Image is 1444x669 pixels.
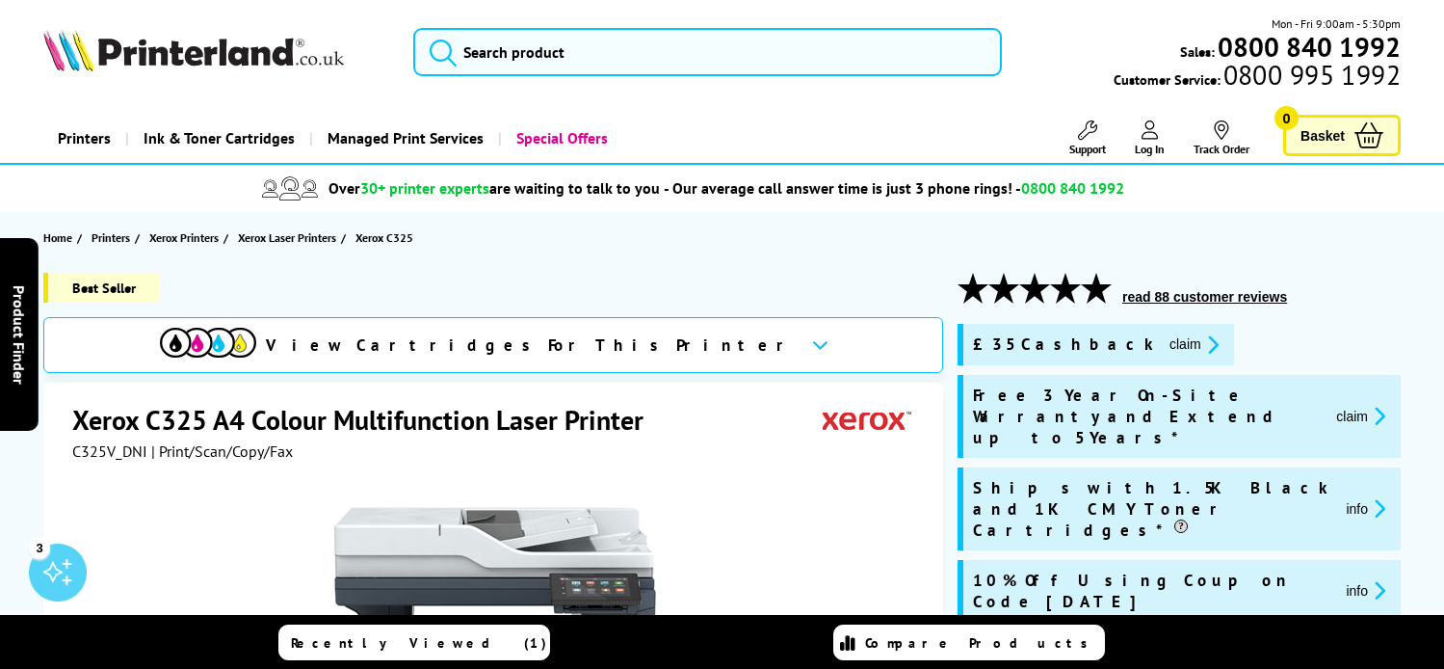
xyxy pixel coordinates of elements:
[973,334,1154,356] span: £35 Cashback
[1135,142,1165,156] span: Log In
[10,285,29,385] span: Product Finder
[973,570,1330,612] span: 10% Off Using Coupon Code [DATE]
[1114,66,1401,89] span: Customer Service:
[125,114,309,163] a: Ink & Toner Cartridges
[355,227,413,248] span: Xerox C325
[413,28,1001,76] input: Search product
[1283,115,1401,156] a: Basket 0
[355,227,418,248] a: Xerox C325
[92,227,130,248] span: Printers
[309,114,498,163] a: Managed Print Services
[1180,42,1215,61] span: Sales:
[43,273,160,303] span: Best Seller
[1194,120,1249,156] a: Track Order
[151,442,293,461] span: | Print/Scan/Copy/Fax
[1218,29,1401,65] b: 0800 840 1992
[43,227,77,248] a: Home
[973,477,1330,541] span: Ships with 1.5K Black and 1K CMY Toner Cartridges*
[328,178,660,198] span: Over are waiting to talk to you
[1164,334,1224,356] button: promo-description
[92,227,135,248] a: Printers
[1300,122,1345,148] span: Basket
[291,634,547,652] span: Recently Viewed (1)
[1340,497,1391,520] button: promo-description
[823,402,911,438] img: Xerox
[498,114,622,163] a: Special Offers
[833,625,1105,660] a: Compare Products
[1116,288,1293,306] button: read 88 customer reviews
[43,29,344,71] img: Printerland Logo
[238,227,336,248] span: Xerox Laser Printers
[43,227,72,248] span: Home
[1215,38,1401,56] a: 0800 840 1992
[160,328,256,358] img: View Cartridges
[1330,405,1391,427] button: promo-description
[29,537,50,558] div: 3
[144,114,295,163] span: Ink & Toner Cartridges
[43,114,125,163] a: Printers
[1135,120,1165,156] a: Log In
[1021,178,1124,198] span: 0800 840 1992
[1221,66,1401,84] span: 0800 995 1992
[238,227,341,248] a: Xerox Laser Printers
[278,625,550,660] a: Recently Viewed (1)
[1069,142,1106,156] span: Support
[266,334,796,356] span: View Cartridges For This Printer
[1340,579,1391,602] button: promo-description
[149,227,219,248] span: Xerox Printers
[1272,14,1401,33] span: Mon - Fri 9:00am - 5:30pm
[360,178,489,198] span: 30+ printer experts
[72,402,663,438] h1: Xerox C325 A4 Colour Multifunction Laser Printer
[973,385,1321,448] span: Free 3 Year On-Site Warranty and Extend up to 5 Years*
[1274,106,1299,130] span: 0
[865,634,1098,652] span: Compare Products
[1069,120,1106,156] a: Support
[72,442,147,461] span: C325V_DNI
[43,29,389,75] a: Printerland Logo
[664,178,1124,198] span: - Our average call answer time is just 3 phone rings! -
[149,227,223,248] a: Xerox Printers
